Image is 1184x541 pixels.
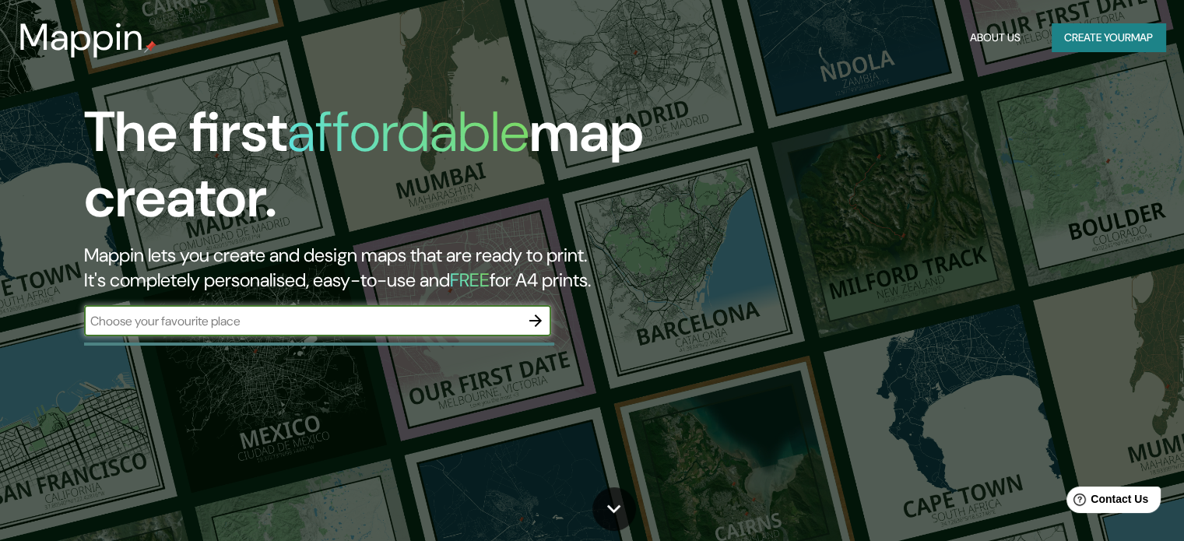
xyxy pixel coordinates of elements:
h5: FREE [450,268,490,292]
iframe: Help widget launcher [1045,480,1167,524]
h3: Mappin [19,16,144,59]
img: mappin-pin [144,40,156,53]
button: Create yourmap [1052,23,1165,52]
h1: The first map creator. [84,100,676,243]
h1: affordable [287,96,529,168]
h2: Mappin lets you create and design maps that are ready to print. It's completely personalised, eas... [84,243,676,293]
button: About Us [964,23,1027,52]
input: Choose your favourite place [84,312,520,330]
